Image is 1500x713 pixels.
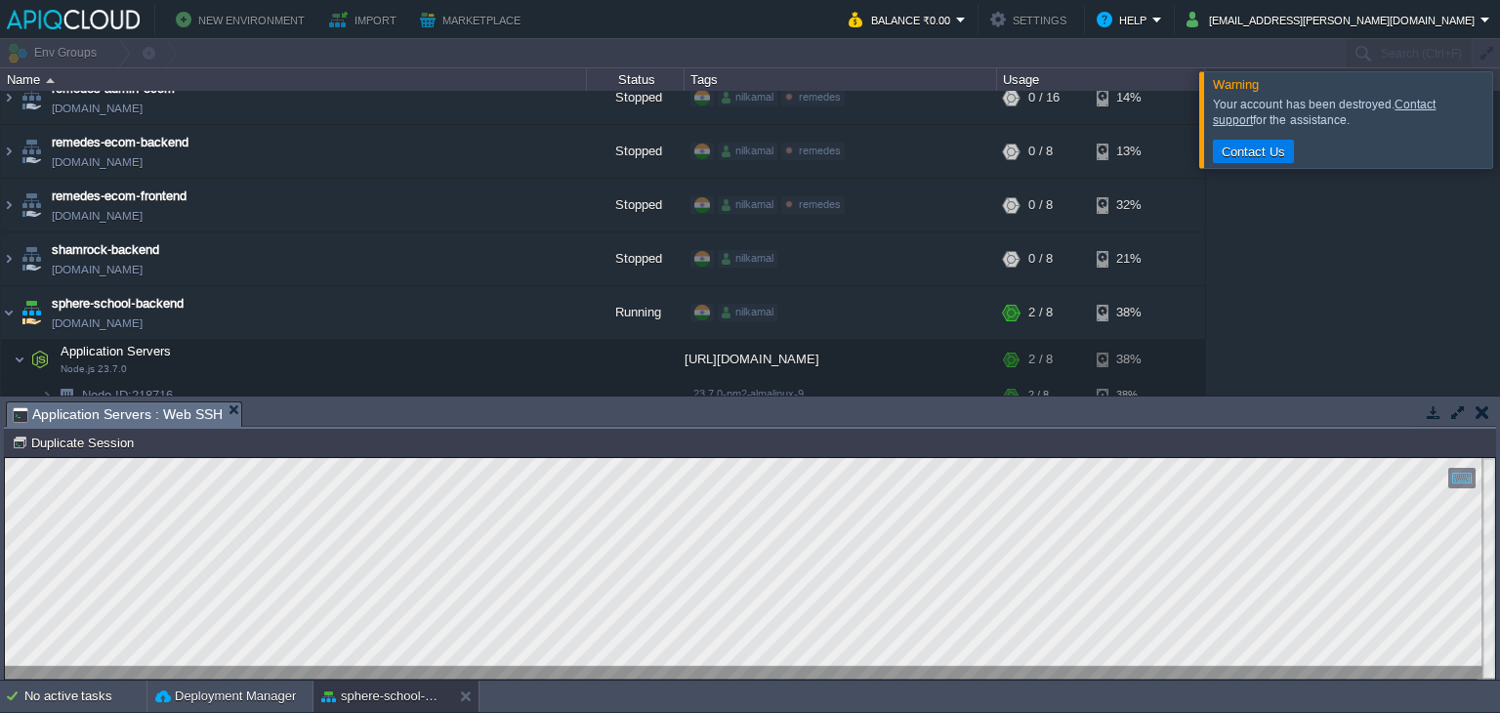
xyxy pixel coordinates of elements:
span: remedes [799,91,841,103]
a: shamrock-backend [52,240,159,260]
button: Contact Us [1216,143,1291,160]
div: Running [587,286,685,339]
img: AMDAwAAAACH5BAEAAAAALAAAAAABAAEAAAICRAEAOw== [46,78,55,83]
a: remedes-ecom-backend [52,133,188,152]
img: AMDAwAAAACH5BAEAAAAALAAAAAABAAEAAAICRAEAOw== [1,125,17,178]
div: 38% [1097,340,1160,379]
img: AMDAwAAAACH5BAEAAAAALAAAAAABAAEAAAICRAEAOw== [18,286,45,339]
img: AMDAwAAAACH5BAEAAAAALAAAAAABAAEAAAICRAEAOw== [18,232,45,285]
div: Your account has been destroyed. for the assistance. [1213,97,1487,128]
img: AMDAwAAAACH5BAEAAAAALAAAAAABAAEAAAICRAEAOw== [1,71,17,124]
span: Node.js 23.7.0 [61,363,127,375]
a: [DOMAIN_NAME] [52,99,143,118]
span: 23.7.0-pm2-almalinux-9 [693,388,804,399]
a: remedes-ecom-frontend [52,187,187,206]
div: 2 / 8 [1028,380,1049,410]
img: AMDAwAAAACH5BAEAAAAALAAAAAABAAEAAAICRAEAOw== [1,179,17,231]
div: No active tasks [24,681,146,712]
div: [URL][DOMAIN_NAME] [685,340,997,379]
div: Name [2,68,586,91]
div: Stopped [587,232,685,285]
div: nilkamal [718,250,777,268]
div: 38% [1097,380,1160,410]
a: [DOMAIN_NAME] [52,206,143,226]
div: nilkamal [718,89,777,106]
a: sphere-school-backend [52,294,184,314]
div: 21% [1097,232,1160,285]
span: Warning [1213,77,1259,92]
div: nilkamal [718,143,777,160]
span: remedes [799,198,841,210]
span: Application Servers : Web SSH [13,402,223,427]
div: 38% [1097,286,1160,339]
div: 2 / 8 [1028,340,1053,379]
img: AMDAwAAAACH5BAEAAAAALAAAAAABAAEAAAICRAEAOw== [18,179,45,231]
div: 32% [1097,179,1160,231]
div: 13% [1097,125,1160,178]
button: Deployment Manager [155,687,296,706]
button: [EMAIL_ADDRESS][PERSON_NAME][DOMAIN_NAME] [1187,8,1480,31]
div: 14% [1097,71,1160,124]
div: nilkamal [718,196,777,214]
a: [DOMAIN_NAME] [52,152,143,172]
div: 2 / 8 [1028,286,1053,339]
div: nilkamal [718,304,777,321]
img: AMDAwAAAACH5BAEAAAAALAAAAAABAAEAAAICRAEAOw== [26,340,54,379]
button: New Environment [176,8,311,31]
span: Application Servers [59,343,174,359]
a: Application ServersNode.js 23.7.0 [59,344,174,358]
a: Node ID:218716 [80,387,176,403]
button: Marketplace [420,8,526,31]
span: Node ID: [82,388,132,402]
div: Stopped [587,125,685,178]
a: [DOMAIN_NAME] [52,260,143,279]
img: AMDAwAAAACH5BAEAAAAALAAAAAABAAEAAAICRAEAOw== [53,380,80,410]
div: Stopped [587,179,685,231]
div: Stopped [587,71,685,124]
img: AMDAwAAAACH5BAEAAAAALAAAAAABAAEAAAICRAEAOw== [18,71,45,124]
img: AMDAwAAAACH5BAEAAAAALAAAAAABAAEAAAICRAEAOw== [41,380,53,410]
button: Import [329,8,402,31]
div: Usage [998,68,1204,91]
div: Status [588,68,684,91]
img: AMDAwAAAACH5BAEAAAAALAAAAAABAAEAAAICRAEAOw== [1,286,17,339]
img: AMDAwAAAACH5BAEAAAAALAAAAAABAAEAAAICRAEAOw== [1,232,17,285]
div: 0 / 8 [1028,125,1053,178]
a: [DOMAIN_NAME] [52,314,143,333]
div: 0 / 8 [1028,179,1053,231]
button: Balance ₹0.00 [849,8,956,31]
div: Tags [686,68,996,91]
span: 218716 [80,387,176,403]
img: APIQCloud [7,10,140,29]
div: 0 / 8 [1028,232,1053,285]
span: remedes [799,145,841,156]
button: Settings [990,8,1072,31]
img: AMDAwAAAACH5BAEAAAAALAAAAAABAAEAAAICRAEAOw== [18,125,45,178]
img: AMDAwAAAACH5BAEAAAAALAAAAAABAAEAAAICRAEAOw== [14,340,25,379]
button: Duplicate Session [12,434,140,451]
button: sphere-school-backend [321,687,444,706]
div: 0 / 16 [1028,71,1060,124]
button: Help [1097,8,1152,31]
